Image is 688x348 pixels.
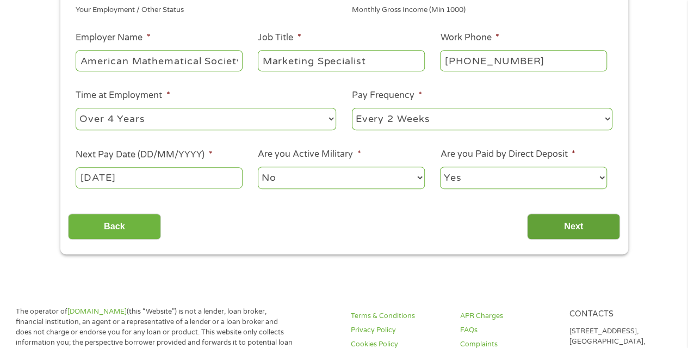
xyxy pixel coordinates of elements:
[76,167,242,188] input: Use the arrow keys to pick a date
[258,149,361,160] label: Are you Active Military
[76,90,170,101] label: Time at Employment
[440,149,575,160] label: Are you Paid by Direct Deposit
[527,213,620,240] input: Next
[68,213,161,240] input: Back
[352,1,612,16] div: Monthly Gross Income (Min 1000)
[258,50,424,71] input: Cashier
[460,311,556,321] a: APR Charges
[569,309,666,320] h4: Contacts
[76,149,212,161] label: Next Pay Date (DD/MM/YYYY)
[440,50,606,71] input: (231) 754-4010
[76,50,242,71] input: Walmart
[440,32,499,44] label: Work Phone
[67,307,127,316] a: [DOMAIN_NAME]
[460,325,556,335] a: FAQs
[352,90,422,101] label: Pay Frequency
[351,311,447,321] a: Terms & Conditions
[76,1,336,16] div: Your Employment / Other Status
[76,32,150,44] label: Employer Name
[258,32,301,44] label: Job Title
[351,325,447,335] a: Privacy Policy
